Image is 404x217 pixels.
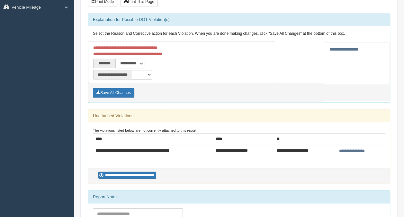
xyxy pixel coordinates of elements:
[93,128,197,132] small: The violations listed below are not currently attached to this report:
[88,109,390,122] div: Unattached Violations
[88,26,390,42] div: Select the Reason and Corrective action for each Violation. When you are done making changes, cli...
[88,13,390,26] div: Explanation for Possible DOT Violation(s)
[93,88,134,98] button: Save
[88,191,390,203] div: Report Notes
